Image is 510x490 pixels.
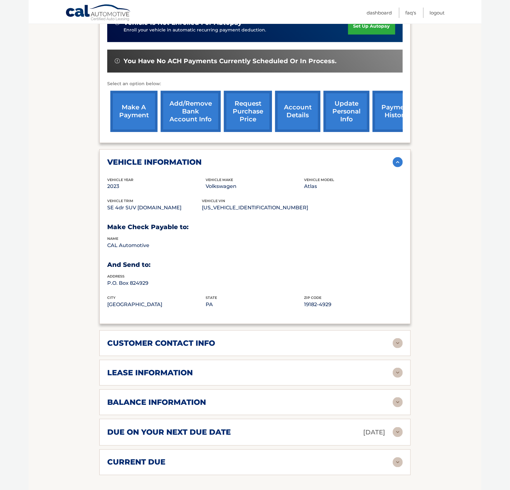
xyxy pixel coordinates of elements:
a: account details [275,91,320,132]
span: vehicle make [206,178,233,182]
a: request purchase price [224,91,272,132]
img: accordion-rest.svg [393,457,403,467]
a: Dashboard [367,8,392,18]
p: P.O. Box 824929 [107,279,206,288]
a: Add/Remove bank account info [161,91,221,132]
img: accordion-rest.svg [393,368,403,378]
a: FAQ's [405,8,416,18]
h2: balance information [107,398,206,407]
p: 2023 [107,182,206,191]
h3: Make Check Payable to: [107,223,403,231]
h3: And Send to: [107,261,403,269]
p: Volkswagen [206,182,304,191]
p: Atlas [304,182,403,191]
span: zip code [304,295,322,300]
img: accordion-rest.svg [393,338,403,348]
p: [US_VEHICLE_IDENTIFICATION_NUMBER] [202,203,308,212]
a: Cal Automotive [65,4,131,22]
p: [GEOGRAPHIC_DATA] [107,300,206,309]
a: set up autopay [348,18,395,35]
h2: customer contact info [107,339,215,348]
span: address [107,274,125,278]
span: vehicle model [304,178,335,182]
p: CAL Automotive [107,241,206,250]
img: alert-white.svg [115,58,120,63]
a: payment history [373,91,420,132]
span: vehicle trim [107,199,133,203]
h2: vehicle information [107,157,202,167]
img: accordion-active.svg [393,157,403,167]
p: [DATE] [363,427,385,438]
img: accordion-rest.svg [393,427,403,437]
p: Enroll your vehicle in automatic recurring payment deduction. [124,27,348,34]
h2: due on your next due date [107,427,231,437]
a: update personal info [324,91,369,132]
p: 19182-4929 [304,300,403,309]
p: Select an option below: [107,80,403,88]
span: name [107,236,118,241]
span: You have no ACH payments currently scheduled or in process. [124,57,336,65]
h2: current due [107,458,165,467]
span: state [206,295,217,300]
a: Logout [430,8,445,18]
span: vehicle vin [202,199,225,203]
a: make a payment [110,91,158,132]
span: vehicle Year [107,178,133,182]
p: PA [206,300,304,309]
h2: lease information [107,368,193,377]
img: accordion-rest.svg [393,397,403,407]
span: city [107,295,115,300]
p: SE 4dr SUV [DOMAIN_NAME] [107,203,202,212]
